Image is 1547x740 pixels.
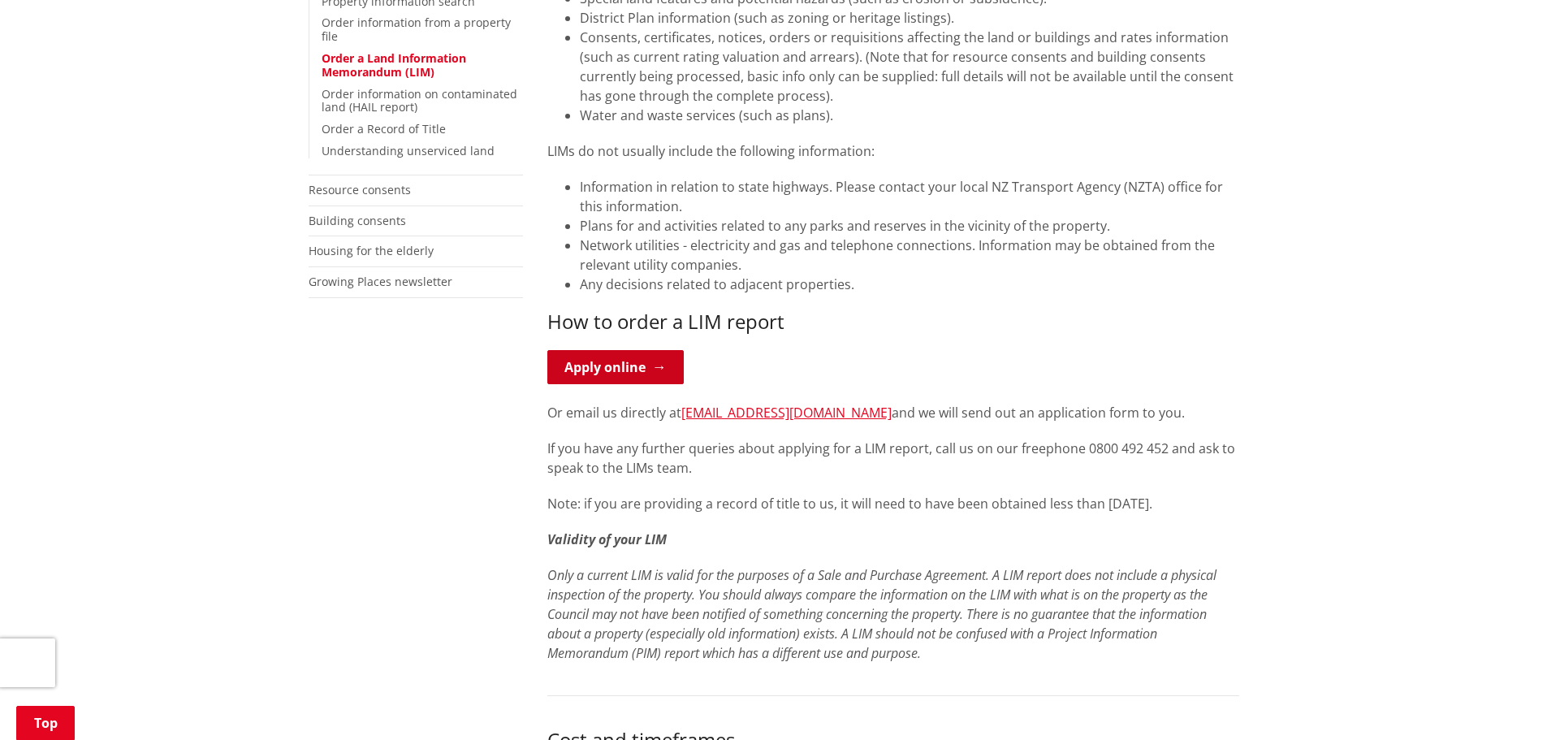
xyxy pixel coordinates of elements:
[580,236,1239,275] li: Network utilities - electricity and gas and telephone connections. Information may be obtained fr...
[547,403,1239,422] p: Or email us directly at and we will send out an application form to you.
[547,566,1216,662] em: Only a current LIM is valid for the purposes of a Sale and Purchase Agreement. A LIM report does ...
[580,177,1239,216] li: Information in relation to state highways. Please contact your local NZ Transport Agency (NZTA) o...
[309,243,434,258] a: Housing for the elderly
[309,213,406,228] a: Building consents
[547,494,1239,513] p: Note: if you are providing a record of title to us, it will need to have been obtained less than ...
[322,50,466,80] a: Order a Land Information Memorandum (LIM)
[322,86,517,115] a: Order information on contaminated land (HAIL report)
[309,274,452,289] a: Growing Places newsletter
[547,350,684,384] a: Apply online
[309,182,411,197] a: Resource consents
[547,310,1239,334] h3: How to order a LIM report
[547,141,1239,161] p: LIMs do not usually include the following information:
[580,28,1239,106] li: Consents, certificates, notices, orders or requisitions affecting the land or buildings and rates...
[580,8,1239,28] li: District Plan information (such as zoning or heritage listings).
[580,275,1239,294] li: Any decisions related to adjacent properties.
[580,106,1239,125] li: Water and waste services (such as plans).
[1472,672,1531,730] iframe: Messenger Launcher
[681,404,892,422] a: [EMAIL_ADDRESS][DOMAIN_NAME]
[322,121,446,136] a: Order a Record of Title
[547,439,1239,478] p: If you have any further queries about applying for a LIM report, call us on our freephone 0800 49...
[16,706,75,740] a: Top
[322,15,511,44] a: Order information from a property file
[547,530,667,548] em: Validity of your LIM
[580,216,1239,236] li: Plans for and activities related to any parks and reserves in the vicinity of the property.
[322,143,495,158] a: Understanding unserviced land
